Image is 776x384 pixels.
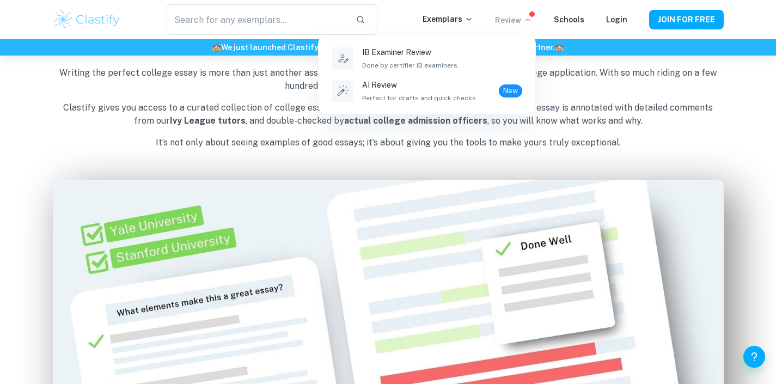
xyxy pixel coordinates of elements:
p: AI Review [362,79,478,91]
a: AI ReviewPerfect for drafts and quick checks.New [329,77,524,105]
a: IB Examiner ReviewDone by certifier IB examiners. [329,44,524,72]
span: Done by certifier IB examiners. [362,60,459,70]
span: Perfect for drafts and quick checks. [362,93,478,103]
span: New [499,86,522,96]
p: IB Examiner Review [362,46,459,58]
